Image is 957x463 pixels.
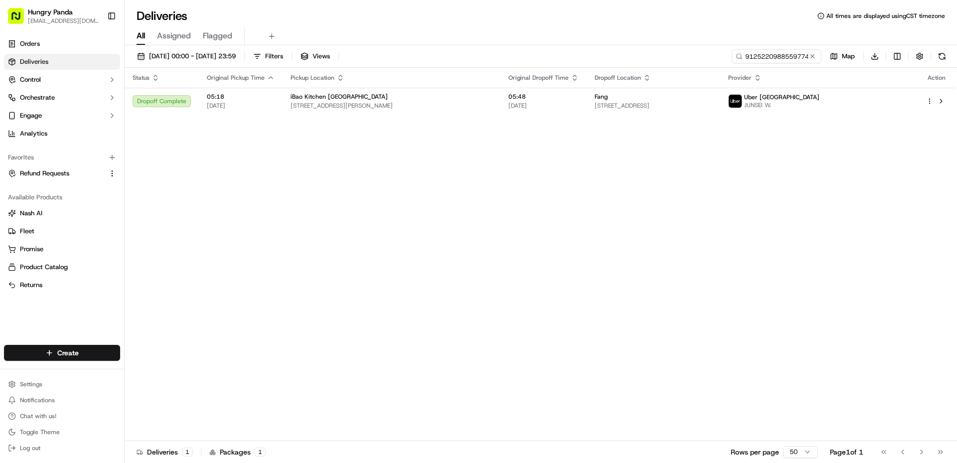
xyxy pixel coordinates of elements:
span: Log out [20,444,40,452]
span: Orchestrate [20,93,55,102]
span: Flagged [203,30,232,42]
button: Product Catalog [4,259,120,275]
span: [STREET_ADDRESS][PERSON_NAME] [291,102,492,110]
span: Control [20,75,41,84]
span: Toggle Theme [20,428,60,436]
span: [DATE] [207,102,275,110]
span: Views [313,52,330,61]
span: Promise [20,245,43,254]
button: Refund Requests [4,165,120,181]
span: Refund Requests [20,169,69,178]
span: Dropoff Location [595,74,641,82]
div: Deliveries [137,447,193,457]
span: Create [57,348,79,358]
button: Chat with us! [4,409,120,423]
button: Control [4,72,120,88]
button: Nash AI [4,205,120,221]
input: Type to search [732,49,821,63]
button: [DATE] 00:00 - [DATE] 23:59 [133,49,240,63]
span: Returns [20,281,42,290]
button: [EMAIL_ADDRESS][DOMAIN_NAME] [28,17,99,25]
span: Provider [728,74,752,82]
a: Refund Requests [8,169,104,178]
div: 1 [255,448,266,457]
div: Available Products [4,189,120,205]
h1: Deliveries [137,8,187,24]
a: Orders [4,36,120,52]
span: Settings [20,380,42,388]
span: [DATE] [508,102,579,110]
span: Original Pickup Time [207,74,265,82]
button: Create [4,345,120,361]
span: Original Dropoff Time [508,74,569,82]
button: Orchestrate [4,90,120,106]
div: Favorites [4,150,120,165]
div: Packages [209,447,266,457]
span: Analytics [20,129,47,138]
div: 1 [182,448,193,457]
a: Returns [8,281,116,290]
span: Deliveries [20,57,48,66]
span: Notifications [20,396,55,404]
span: iBao Kitchen [GEOGRAPHIC_DATA] [291,93,388,101]
span: Nash AI [20,209,42,218]
button: Hungry Panda [28,7,73,17]
button: Returns [4,277,120,293]
button: Filters [249,49,288,63]
span: Fleet [20,227,34,236]
a: Deliveries [4,54,120,70]
a: Product Catalog [8,263,116,272]
button: Toggle Theme [4,425,120,439]
span: Engage [20,111,42,120]
span: Map [842,52,855,61]
span: JUNSEI W. [744,101,819,109]
span: Orders [20,39,40,48]
a: Nash AI [8,209,116,218]
span: 05:48 [508,93,579,101]
button: Promise [4,241,120,257]
span: [STREET_ADDRESS] [595,102,712,110]
button: Notifications [4,393,120,407]
a: Analytics [4,126,120,142]
span: All [137,30,145,42]
span: Pickup Location [291,74,334,82]
button: Fleet [4,223,120,239]
button: Settings [4,377,120,391]
button: Log out [4,441,120,455]
span: Chat with us! [20,412,56,420]
button: Map [825,49,859,63]
button: Views [296,49,334,63]
button: Engage [4,108,120,124]
a: Promise [8,245,116,254]
button: Refresh [935,49,949,63]
a: Fleet [8,227,116,236]
span: Uber [GEOGRAPHIC_DATA] [744,93,819,101]
div: Page 1 of 1 [830,447,863,457]
span: Filters [265,52,283,61]
span: Fang [595,93,608,101]
span: Product Catalog [20,263,68,272]
span: 05:18 [207,93,275,101]
span: [DATE] 00:00 - [DATE] 23:59 [149,52,236,61]
img: uber-new-logo.jpeg [729,95,742,108]
div: Action [926,74,947,82]
span: Status [133,74,150,82]
span: Assigned [157,30,191,42]
span: All times are displayed using CST timezone [826,12,945,20]
p: Rows per page [731,447,779,457]
button: Hungry Panda[EMAIL_ADDRESS][DOMAIN_NAME] [4,4,103,28]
